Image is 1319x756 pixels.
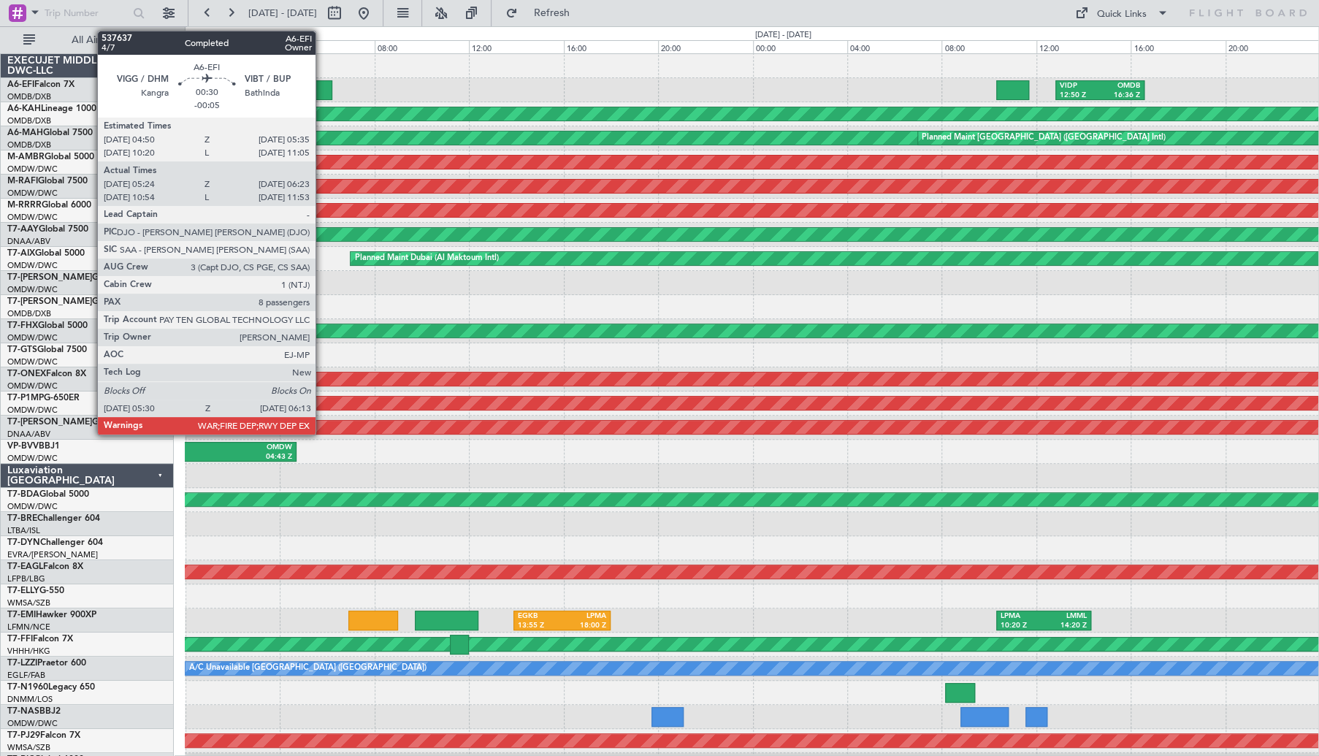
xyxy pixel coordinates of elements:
[564,40,658,53] div: 16:00
[7,80,74,89] a: A6-EFIFalcon 7X
[7,381,58,392] a: OMDW/DWC
[7,442,60,451] a: VP-BVVBBJ1
[1001,621,1044,631] div: 10:20 Z
[7,635,33,644] span: T7-FFI
[7,538,40,547] span: T7-DYN
[7,683,95,692] a: T7-N1960Legacy 650
[469,40,563,53] div: 12:00
[7,659,86,668] a: T7-LZZIPraetor 600
[7,646,50,657] a: VHHH/HKG
[7,707,61,716] a: T7-NASBBJ2
[1060,81,1100,91] div: VIDP
[562,621,606,631] div: 18:00 Z
[7,164,58,175] a: OMDW/DWC
[7,562,43,571] span: T7-EAGL
[7,514,37,523] span: T7-BRE
[16,28,158,52] button: All Aircraft
[7,370,86,378] a: T7-ONEXFalcon 8X
[7,236,50,247] a: DNAA/ABV
[1068,1,1176,25] button: Quick Links
[7,405,58,416] a: OMDW/DWC
[7,356,58,367] a: OMDW/DWC
[7,453,58,464] a: OMDW/DWC
[1060,91,1100,101] div: 12:50 Z
[7,345,37,354] span: T7-GTS
[189,657,427,679] div: A/C Unavailable [GEOGRAPHIC_DATA] ([GEOGRAPHIC_DATA])
[7,611,36,619] span: T7-EMI
[7,718,58,729] a: OMDW/DWC
[7,659,37,668] span: T7-LZZI
[7,332,58,343] a: OMDW/DWC
[7,694,53,705] a: DNMM/LOS
[7,490,39,499] span: T7-BDA
[7,115,51,126] a: OMDB/DXB
[7,188,58,199] a: OMDW/DWC
[7,707,39,716] span: T7-NAS
[7,225,39,234] span: T7-AAY
[7,129,43,137] span: A6-MAH
[7,731,80,740] a: T7-PJ29Falcon 7X
[7,91,51,102] a: OMDB/DXB
[7,670,45,681] a: EGLF/FAB
[7,297,142,306] a: T7-[PERSON_NAME]Global 6000
[188,29,244,42] div: [DATE] - [DATE]
[941,40,1036,53] div: 08:00
[518,611,562,622] div: EGKB
[7,622,50,633] a: LFMN/NCE
[7,394,44,402] span: T7-P1MP
[7,249,85,258] a: T7-AIXGlobal 5000
[7,587,39,595] span: T7-ELLY
[7,525,40,536] a: LTBA/ISL
[7,321,88,330] a: T7-FHXGlobal 5000
[7,731,40,740] span: T7-PJ29
[354,248,498,270] div: Planned Maint Dubai (Al Maktoum Intl)
[922,127,1166,149] div: Planned Maint [GEOGRAPHIC_DATA] ([GEOGRAPHIC_DATA] Intl)
[7,177,88,186] a: M-RAFIGlobal 7500
[753,40,847,53] div: 00:00
[1100,91,1140,101] div: 16:36 Z
[7,104,41,113] span: A6-KAH
[1097,7,1147,22] div: Quick Links
[7,501,58,512] a: OMDW/DWC
[7,129,93,137] a: A6-MAHGlobal 7500
[186,40,280,53] div: 00:00
[7,308,51,319] a: OMDB/DXB
[7,490,89,499] a: T7-BDAGlobal 5000
[38,35,154,45] span: All Aircraft
[203,443,292,453] div: OMDW
[658,40,752,53] div: 20:00
[499,1,586,25] button: Refresh
[7,104,96,113] a: A6-KAHLineage 1000
[375,40,469,53] div: 08:00
[248,7,317,20] span: [DATE] - [DATE]
[7,429,50,440] a: DNAA/ABV
[7,260,58,271] a: OMDW/DWC
[7,562,83,571] a: T7-EAGLFalcon 8X
[1100,81,1140,91] div: OMDB
[7,683,48,692] span: T7-N1960
[7,273,142,282] a: T7-[PERSON_NAME]Global 7500
[45,2,129,24] input: Trip Number
[1044,611,1087,622] div: LMML
[518,621,562,631] div: 13:55 Z
[7,587,64,595] a: T7-ELLYG-550
[7,597,50,608] a: WMSA/SZB
[7,273,92,282] span: T7-[PERSON_NAME]
[7,249,35,258] span: T7-AIX
[7,611,96,619] a: T7-EMIHawker 900XP
[7,201,91,210] a: M-RRRRGlobal 6000
[7,442,39,451] span: VP-BVV
[7,538,103,547] a: T7-DYNChallenger 604
[280,40,374,53] div: 04:00
[1036,40,1131,53] div: 12:00
[7,742,50,753] a: WMSA/SZB
[7,418,92,427] span: T7-[PERSON_NAME]
[7,297,92,306] span: T7-[PERSON_NAME]
[7,80,34,89] span: A6-EFI
[7,514,100,523] a: T7-BREChallenger 604
[7,549,98,560] a: EVRA/[PERSON_NAME]
[755,29,811,42] div: [DATE] - [DATE]
[7,394,80,402] a: T7-P1MPG-650ER
[7,177,38,186] span: M-RAFI
[7,140,51,150] a: OMDB/DXB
